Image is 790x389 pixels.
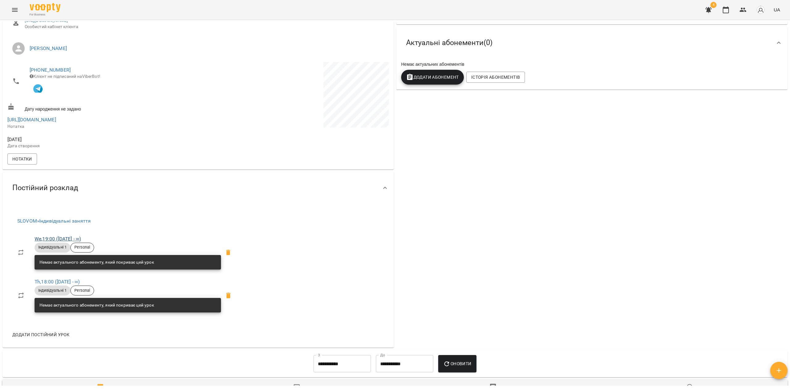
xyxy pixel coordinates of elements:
a: We,19:00 ([DATE] - ∞) [35,236,81,242]
span: For Business [30,13,60,17]
span: Актуальні абонементи ( 0 ) [406,38,493,48]
span: Індивідуальні 1 [35,245,70,250]
div: Немає актуального абонементу, який покриває цей урок [39,300,154,311]
button: Нотатки [7,153,37,165]
div: Актуальні абонементи(0) [396,27,788,59]
span: Історія абонементів [471,73,520,81]
span: Додати постійний урок [12,331,69,338]
span: Нотатки [12,155,32,163]
a: Th,18:00 ([DATE] - ∞) [35,279,80,285]
button: Клієнт підписаний на VooptyBot [30,80,46,96]
span: UA [774,6,780,13]
button: Додати Абонемент [401,70,464,85]
span: Індивідуальні 1 [35,288,70,293]
span: Оновити [443,360,471,367]
img: avatar_s.png [756,6,765,14]
a: SLOVOM»Індивідуальні заняття [17,218,91,224]
span: Видалити приватний урок Дмитро Рештаков А1 Th 18:00 клієнта Дмитро Рештаков [221,288,236,303]
button: Додати постійний урок [10,329,72,340]
p: Дата створення [7,143,197,149]
span: [DATE] [7,136,197,143]
button: Оновити [438,355,476,372]
div: Немає актуальних абонементів [400,60,784,69]
button: Історія абонементів [466,72,525,83]
p: Нотатка [7,123,197,130]
div: Немає актуального абонементу, який покриває цей урок [39,257,154,268]
span: Personal [71,288,94,293]
a: [PERSON_NAME] [30,45,67,51]
div: Дату народження не задано [6,102,198,113]
div: Постійний розклад [2,172,394,204]
span: Клієнт не підписаний на ViberBot! [30,74,100,79]
span: Personal [71,245,94,250]
span: 4 [710,2,717,8]
span: Особистий кабінет клієнта [25,24,384,30]
a: [URL][DOMAIN_NAME] [7,117,56,123]
span: Додати Абонемент [406,73,459,81]
img: Telegram [33,84,43,94]
img: Voopty Logo [30,3,60,12]
button: UA [771,4,783,15]
button: Menu [7,2,22,17]
span: Постійний розклад [12,183,78,193]
a: [PHONE_NUMBER] [30,67,71,73]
